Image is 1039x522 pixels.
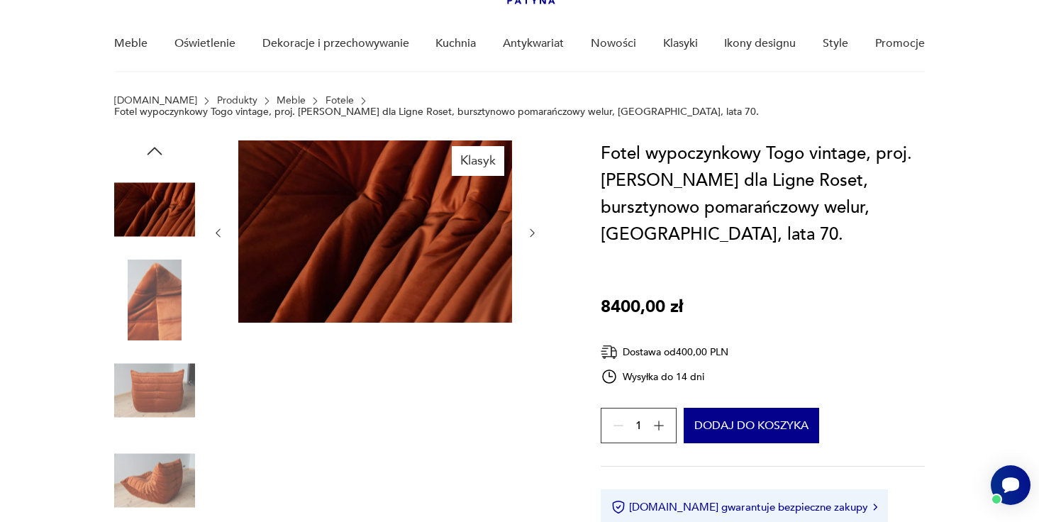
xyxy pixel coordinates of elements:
[114,260,195,340] img: Zdjęcie produktu Fotel wypoczynkowy Togo vintage, proj. M. Ducaroy dla Ligne Roset, bursztynowo p...
[611,500,877,514] button: [DOMAIN_NAME] gwarantuje bezpieczne zakupy
[601,343,729,361] div: Dostawa od 400,00 PLN
[663,16,698,71] a: Klasyki
[875,16,925,71] a: Promocje
[591,16,636,71] a: Nowości
[635,421,642,431] span: 1
[724,16,796,71] a: Ikony designu
[452,146,504,176] div: Klasyk
[238,140,512,323] img: Zdjęcie produktu Fotel wypoczynkowy Togo vintage, proj. M. Ducaroy dla Ligne Roset, bursztynowo p...
[684,408,819,443] button: Dodaj do koszyka
[217,95,257,106] a: Produkty
[114,95,197,106] a: [DOMAIN_NAME]
[601,294,683,321] p: 8400,00 zł
[114,350,195,431] img: Zdjęcie produktu Fotel wypoczynkowy Togo vintage, proj. M. Ducaroy dla Ligne Roset, bursztynowo p...
[601,140,925,248] h1: Fotel wypoczynkowy Togo vintage, proj. [PERSON_NAME] dla Ligne Roset, bursztynowo pomarańczowy we...
[873,504,877,511] img: Ikona strzałki w prawo
[435,16,476,71] a: Kuchnia
[503,16,564,71] a: Antykwariat
[611,500,626,514] img: Ikona certyfikatu
[114,440,195,521] img: Zdjęcie produktu Fotel wypoczynkowy Togo vintage, proj. M. Ducaroy dla Ligne Roset, bursztynowo p...
[601,368,729,385] div: Wysyłka do 14 dni
[326,95,354,106] a: Fotele
[277,95,306,106] a: Meble
[262,16,409,71] a: Dekoracje i przechowywanie
[823,16,848,71] a: Style
[601,343,618,361] img: Ikona dostawy
[114,106,759,118] p: Fotel wypoczynkowy Togo vintage, proj. [PERSON_NAME] dla Ligne Roset, bursztynowo pomarańczowy we...
[114,169,195,250] img: Zdjęcie produktu Fotel wypoczynkowy Togo vintage, proj. M. Ducaroy dla Ligne Roset, bursztynowo p...
[114,16,148,71] a: Meble
[991,465,1030,505] iframe: Smartsupp widget button
[174,16,235,71] a: Oświetlenie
